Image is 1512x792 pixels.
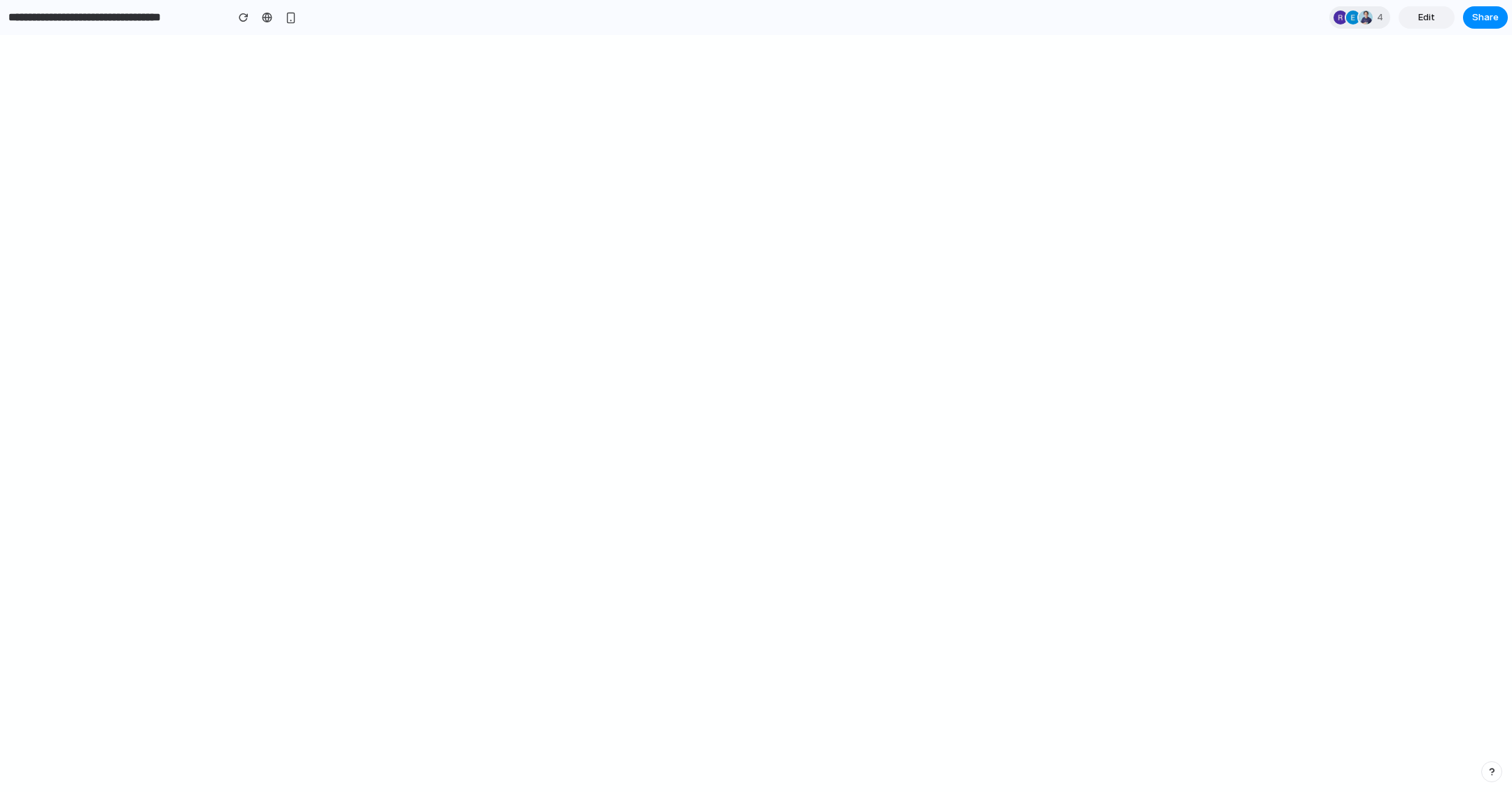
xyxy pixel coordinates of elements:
[1463,6,1508,29] button: Share
[1418,10,1435,24] span: Edit
[1377,10,1387,24] span: 4
[1329,6,1390,29] div: 4
[1399,6,1455,29] a: Edit
[1472,10,1499,24] span: Share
